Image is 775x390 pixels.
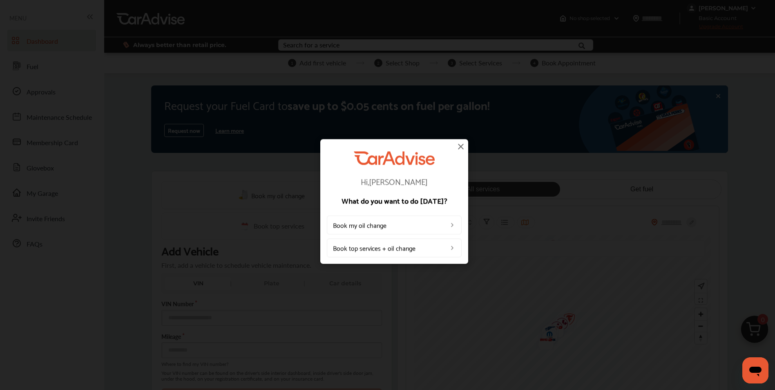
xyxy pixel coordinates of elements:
a: Book top services + oil change [327,239,462,258]
a: Book my oil change [327,216,462,235]
img: close-icon.a004319c.svg [456,141,466,151]
img: left_arrow_icon.0f472efe.svg [449,222,456,229]
iframe: Button to launch messaging window [742,357,768,383]
img: CarAdvise Logo [354,151,435,165]
p: Hi, [PERSON_NAME] [327,177,462,186]
p: What do you want to do [DATE]? [327,197,462,204]
img: left_arrow_icon.0f472efe.svg [449,245,456,251]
